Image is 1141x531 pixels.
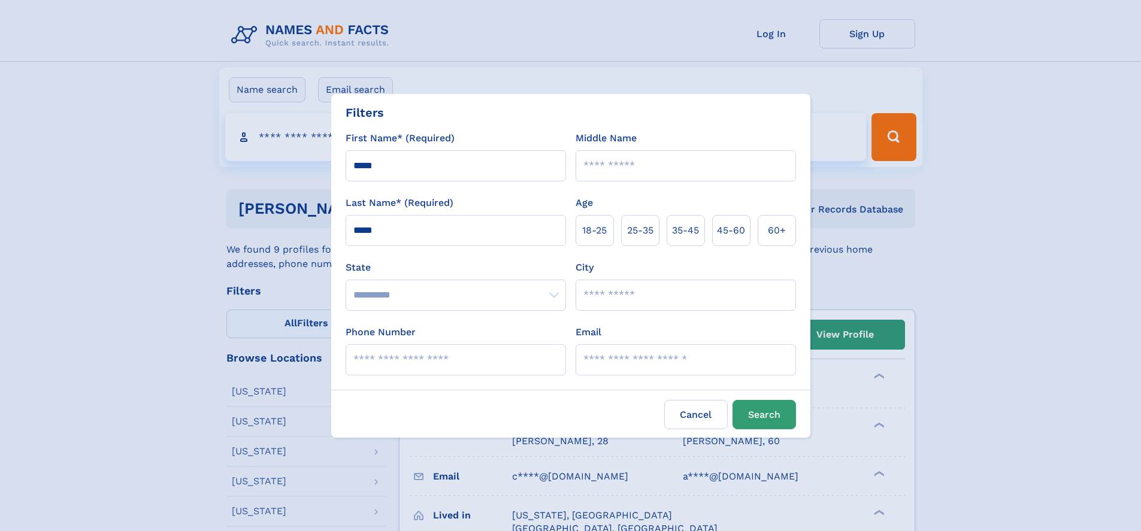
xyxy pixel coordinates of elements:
[346,325,416,339] label: Phone Number
[346,260,566,275] label: State
[733,400,796,429] button: Search
[576,260,594,275] label: City
[576,325,601,339] label: Email
[346,131,455,145] label: First Name* (Required)
[346,104,384,122] div: Filters
[768,223,786,238] span: 60+
[582,223,607,238] span: 18‑25
[346,196,453,210] label: Last Name* (Required)
[717,223,745,238] span: 45‑60
[664,400,728,429] label: Cancel
[627,223,653,238] span: 25‑35
[672,223,699,238] span: 35‑45
[576,131,637,145] label: Middle Name
[576,196,593,210] label: Age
